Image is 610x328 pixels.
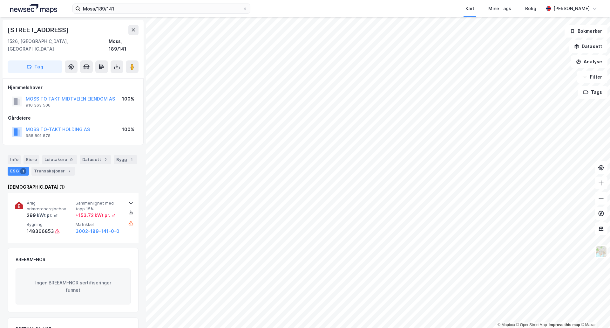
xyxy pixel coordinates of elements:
[80,155,111,164] div: Datasett
[525,5,536,12] div: Bolig
[109,38,139,53] div: Moss, 189/141
[27,222,73,227] span: Bygning
[569,40,607,53] button: Datasett
[578,297,610,328] iframe: Chat Widget
[16,269,131,305] div: Ingen BREEAM-NOR sertifiseringer funnet
[553,5,590,12] div: [PERSON_NAME]
[595,246,607,258] img: Z
[16,256,45,263] div: BREEAM-NOR
[8,183,139,191] div: [DEMOGRAPHIC_DATA] (1)
[488,5,511,12] div: Mine Tags
[26,103,51,108] div: 910 363 506
[577,71,607,83] button: Filter
[76,227,119,235] button: 3002-189-141-0-0
[114,155,137,164] div: Bygg
[122,95,134,103] div: 100%
[465,5,474,12] div: Kart
[27,212,58,219] div: 299
[76,212,116,219] div: + 153.72 kWt pr. ㎡
[565,25,607,38] button: Bokmerker
[8,155,21,164] div: Info
[8,60,62,73] button: Tag
[122,126,134,133] div: 100%
[578,297,610,328] div: Kontrollprogram for chat
[516,323,547,327] a: OpenStreetMap
[27,200,73,212] span: Årlig primærenergibehov
[66,168,72,174] div: 7
[24,155,39,164] div: Eiere
[31,167,75,176] div: Transaksjoner
[549,323,580,327] a: Improve this map
[8,84,138,91] div: Hjemmelshaver
[42,155,77,164] div: Leietakere
[10,4,57,13] img: logo.a4113a55bc3d86da70a041830d287a7e.svg
[128,157,135,163] div: 1
[8,38,109,53] div: 1526, [GEOGRAPHIC_DATA], [GEOGRAPHIC_DATA]
[27,227,54,235] div: 148366853
[76,200,122,212] span: Sammenlignet med topp 15%
[578,86,607,99] button: Tags
[8,25,70,35] div: [STREET_ADDRESS]
[80,4,242,13] input: Søk på adresse, matrikkel, gårdeiere, leietakere eller personer
[26,133,51,138] div: 988 891 878
[571,55,607,68] button: Analyse
[8,167,29,176] div: ESG
[102,157,109,163] div: 2
[8,114,138,122] div: Gårdeiere
[498,323,515,327] a: Mapbox
[68,157,75,163] div: 9
[76,222,122,227] span: Matrikkel
[36,212,58,219] div: kWt pr. ㎡
[20,168,26,174] div: 1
